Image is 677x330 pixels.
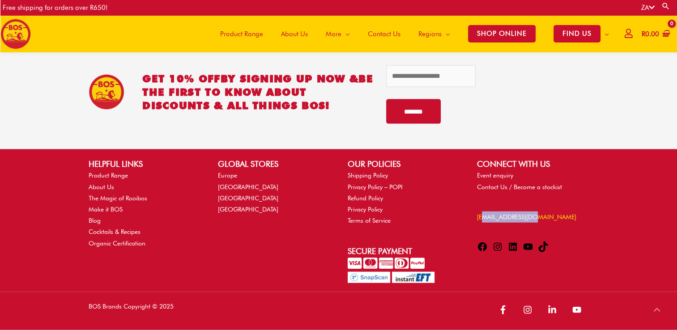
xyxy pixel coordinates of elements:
[642,30,645,38] span: R
[272,15,317,52] a: About Us
[218,170,329,215] nav: GLOBAL STORES
[317,15,359,52] a: More
[220,21,263,47] span: Product Range
[477,158,588,170] h2: CONNECT WITH US
[348,217,391,224] a: Terms of Service
[477,170,588,192] nav: CONNECT WITH US
[89,206,123,213] a: Make it BOS
[221,72,359,85] span: BY SIGNING UP NOW &
[348,170,459,226] nav: OUR POLICIES
[348,195,383,202] a: Refund Policy
[642,30,659,38] bdi: 0.00
[348,245,459,257] h2: Secure Payment
[218,172,237,179] a: Europe
[348,172,388,179] a: Shipping Policy
[89,172,128,179] a: Product Range
[392,272,434,283] img: Pay with InstantEFT
[477,183,562,190] a: Contact Us / Become a stockist
[89,195,147,202] a: The Magic of Rooibos
[211,15,272,52] a: Product Range
[0,19,31,49] img: BOS logo finals-200px
[80,301,339,321] div: BOS Brands Copyright © 2025
[89,217,101,224] a: Blog
[661,2,670,10] a: Search button
[218,183,278,190] a: [GEOGRAPHIC_DATA]
[468,25,536,42] span: SHOP ONLINE
[477,172,513,179] a: Event enquiry
[640,24,670,44] a: View Shopping Cart, empty
[359,15,409,52] a: Contact Us
[326,21,341,47] span: More
[568,301,588,319] a: youtube
[348,206,383,213] a: Privacy Policy
[543,301,566,319] a: linkedin-in
[494,301,517,319] a: facebook-f
[89,170,200,249] nav: HELPFUL LINKS
[89,240,145,247] a: Organic Certification
[218,206,278,213] a: [GEOGRAPHIC_DATA]
[418,21,442,47] span: Regions
[142,72,373,112] h2: GET 10% OFF be the first to know about discounts & all things BOS!
[641,4,655,12] a: ZA
[89,74,124,110] img: BOS Ice Tea
[281,21,308,47] span: About Us
[218,195,278,202] a: [GEOGRAPHIC_DATA]
[519,301,541,319] a: instagram
[89,183,114,190] a: About Us
[409,15,459,52] a: Regions
[554,25,600,42] span: FIND US
[459,15,545,52] a: SHOP ONLINE
[348,272,390,283] img: Pay with SnapScan
[348,183,403,190] a: Privacy Policy – POPI
[204,15,618,52] nav: Site Navigation
[218,158,329,170] h2: GLOBAL STORES
[368,21,400,47] span: Contact Us
[89,228,141,235] a: Cocktails & Recipes
[477,213,576,220] a: [EMAIL_ADDRESS][DOMAIN_NAME]
[348,158,459,170] h2: OUR POLICIES
[89,158,200,170] h2: HELPFUL LINKS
